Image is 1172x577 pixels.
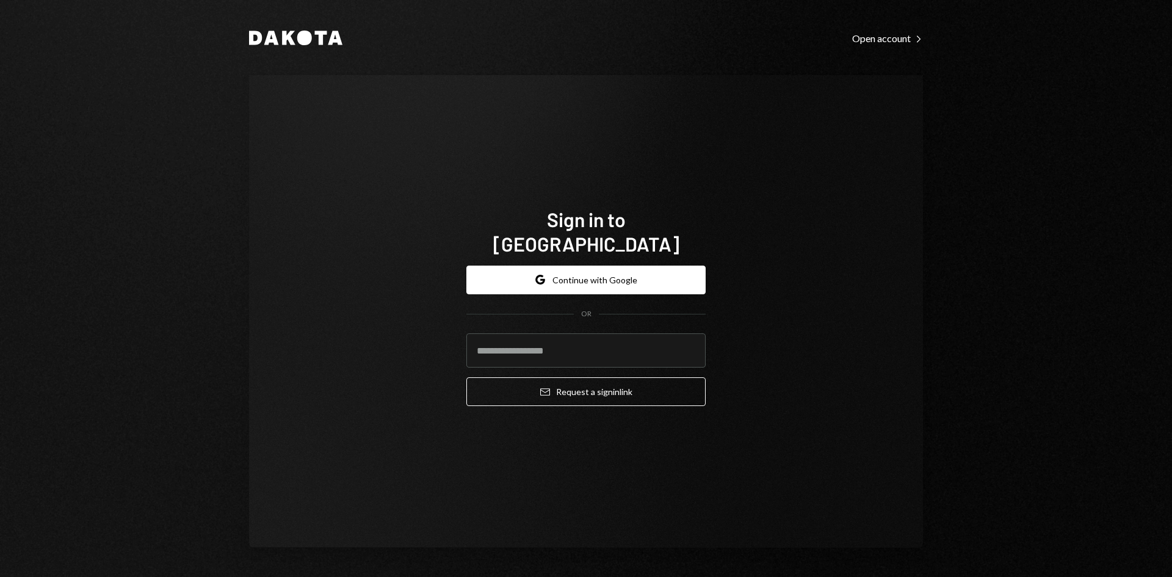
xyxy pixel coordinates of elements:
h1: Sign in to [GEOGRAPHIC_DATA] [466,207,706,256]
button: Request a signinlink [466,377,706,406]
button: Continue with Google [466,266,706,294]
div: OR [581,309,591,319]
div: Open account [852,32,923,45]
a: Open account [852,31,923,45]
